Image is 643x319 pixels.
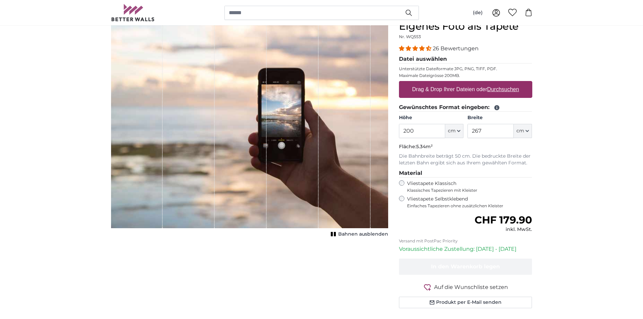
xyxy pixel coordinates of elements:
[399,297,532,308] button: Produkt per E-Mail senden
[407,180,527,193] label: Vliestapete Klassisch
[399,103,532,112] legend: Gewünschtes Format eingeben:
[399,245,532,253] p: Voraussichtliche Zustellung: [DATE] - [DATE]
[111,20,388,239] div: 1 of 1
[514,124,532,138] button: cm
[407,188,527,193] span: Klassisches Tapezieren mit Kleister
[409,83,522,96] label: Drag & Drop Ihrer Dateien oder
[416,143,433,150] span: 5.34m²
[399,238,532,244] p: Versand mit PostPac Priority
[407,203,532,209] span: Einfaches Tapezieren ohne zusätzlichen Kleister
[399,34,421,39] span: Nr. WQ553
[399,153,532,166] p: Die Bahnbreite beträgt 50 cm. Die bedruckte Breite der letzten Bahn ergibt sich aus Ihrem gewählt...
[445,124,463,138] button: cm
[399,73,532,78] p: Maximale Dateigrösse 200MB.
[516,128,524,134] span: cm
[399,66,532,72] p: Unterstützte Dateiformate JPG, PNG, TIFF, PDF.
[467,114,532,121] label: Breite
[399,259,532,275] button: In den Warenkorb legen
[433,45,479,52] span: 26 Bewertungen
[475,214,532,226] span: CHF 179.90
[399,283,532,291] button: Auf die Wunschliste setzen
[448,128,456,134] span: cm
[431,263,500,270] span: In den Warenkorb legen
[399,45,433,52] span: 4.54 stars
[338,231,388,238] span: Bahnen ausblenden
[407,196,532,209] label: Vliestapete Selbstklebend
[475,226,532,233] div: inkl. MwSt.
[399,114,463,121] label: Höhe
[434,283,508,291] span: Auf die Wunschliste setzen
[329,230,388,239] button: Bahnen ausblenden
[111,4,155,21] img: Betterwalls
[467,7,488,19] button: (de)
[399,55,532,63] legend: Datei auswählen
[487,86,519,92] u: Durchsuchen
[399,20,532,32] h1: Eigenes Foto als Tapete
[399,143,532,150] p: Fläche:
[399,169,532,178] legend: Material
